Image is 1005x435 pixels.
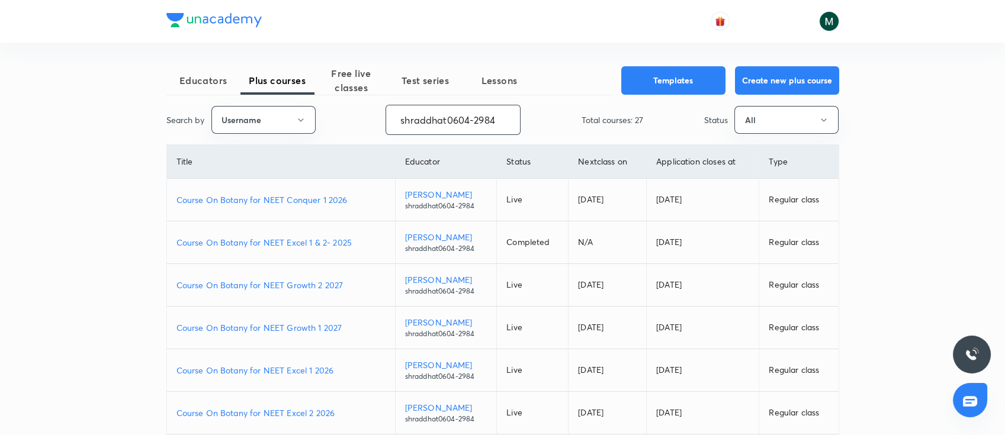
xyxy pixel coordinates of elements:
[166,73,240,88] span: Educators
[405,231,487,243] p: [PERSON_NAME]
[569,145,647,179] th: Next class on
[405,371,487,382] p: shraddhat0604-2984
[405,273,487,297] a: [PERSON_NAME]shraddhat0604-2984
[647,264,759,307] td: [DATE]
[647,307,759,349] td: [DATE]
[405,201,487,211] p: shraddhat0604-2984
[405,316,487,328] p: [PERSON_NAME]
[704,114,727,126] p: Status
[759,145,839,179] th: Type
[647,221,759,264] td: [DATE]
[819,11,839,31] img: Milind Shahare
[405,359,487,382] a: [PERSON_NAME]shraddhat0604-2984
[647,145,759,179] th: Application closes at
[759,349,839,392] td: Regular class
[405,316,487,339] a: [PERSON_NAME]shraddhat0604-2984
[734,106,839,134] button: All
[405,328,487,339] p: shraddhat0604-2984
[167,145,396,179] th: Title
[497,392,569,434] td: Live
[463,73,537,88] span: Lessons
[176,279,386,291] a: Course On Botany for NEET Growth 2 2027
[314,66,388,95] span: Free live classes
[405,401,487,424] a: [PERSON_NAME]shraddhat0604-2984
[405,231,487,254] a: [PERSON_NAME]shraddhat0604-2984
[176,407,386,419] a: Course On Botany for NEET Excel 2 2026
[386,105,520,135] input: Search...
[735,66,839,95] button: Create new plus course
[569,179,647,221] td: [DATE]
[395,145,497,179] th: Educator
[497,221,569,264] td: Completed
[569,221,647,264] td: N/A
[176,194,386,206] a: Course On Botany for NEET Conquer 1 2026
[569,264,647,307] td: [DATE]
[497,179,569,221] td: Live
[176,364,386,376] a: Course On Botany for NEET Excel 1 2026
[759,307,839,349] td: Regular class
[405,243,487,254] p: shraddhat0604-2984
[621,66,725,95] button: Templates
[647,392,759,434] td: [DATE]
[497,264,569,307] td: Live
[711,12,730,31] button: avatar
[405,401,487,414] p: [PERSON_NAME]
[759,264,839,307] td: Regular class
[405,188,487,211] a: [PERSON_NAME]shraddhat0604-2984
[240,73,314,88] span: Plus courses
[405,359,487,371] p: [PERSON_NAME]
[176,236,386,249] a: Course On Botany for NEET Excel 1 & 2- 2025
[405,188,487,201] p: [PERSON_NAME]
[497,145,569,179] th: Status
[497,349,569,392] td: Live
[497,307,569,349] td: Live
[965,347,979,362] img: ttu
[405,286,487,297] p: shraddhat0604-2984
[166,13,262,27] img: Company Logo
[647,179,759,221] td: [DATE]
[211,106,316,134] button: Username
[569,307,647,349] td: [DATE]
[647,349,759,392] td: [DATE]
[405,414,487,424] p: shraddhat0604-2984
[569,349,647,392] td: [DATE]
[715,16,725,27] img: avatar
[176,321,386,334] a: Course On Botany for NEET Growth 1 2027
[759,221,839,264] td: Regular class
[405,273,487,286] p: [PERSON_NAME]
[166,13,262,30] a: Company Logo
[388,73,463,88] span: Test series
[166,114,204,126] p: Search by
[759,392,839,434] td: Regular class
[582,114,643,126] p: Total courses: 27
[759,179,839,221] td: Regular class
[569,392,647,434] td: [DATE]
